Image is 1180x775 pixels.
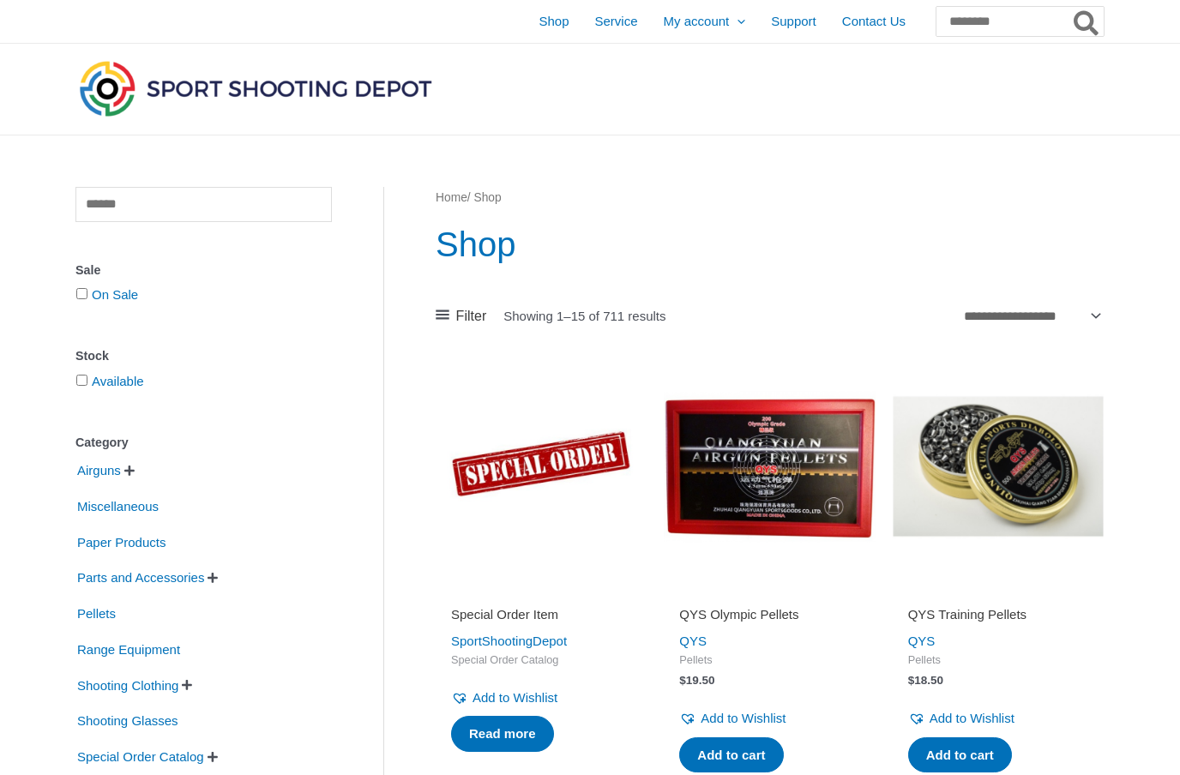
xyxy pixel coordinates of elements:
span: Add to Wishlist [473,690,557,705]
a: Special Order Item [451,606,631,629]
a: Paper Products [75,533,167,548]
img: Special Order Item [436,361,647,572]
bdi: 19.50 [679,674,714,687]
nav: Breadcrumb [436,187,1104,209]
span: Add to Wishlist [930,711,1014,725]
div: Category [75,430,332,455]
a: Range Equipment [75,641,182,656]
div: Sale [75,258,332,283]
span: Shooting Clothing [75,671,180,700]
span: Pellets [679,653,859,668]
bdi: 18.50 [908,674,943,687]
a: Parts and Accessories [75,569,206,584]
a: Home [436,191,467,204]
span: Shooting Glasses [75,706,180,736]
span: Airguns [75,456,123,485]
a: Shooting Clothing [75,676,180,691]
select: Shop order [957,303,1104,328]
button: Search [1070,7,1104,36]
h2: Special Order Item [451,606,631,623]
a: Read more about “Special Order Item” [451,716,554,752]
img: QYS Olympic Pellets [664,361,875,572]
input: Available [76,375,87,386]
img: QYS Training Pellets [893,361,1104,572]
span: $ [679,674,686,687]
span: Special Order Catalog [451,653,631,668]
a: QYS Olympic Pellets [679,606,859,629]
p: Showing 1–15 of 711 results [503,309,665,322]
a: Add to cart: “QYS Olympic Pellets” [679,737,783,773]
span: Parts and Accessories [75,563,206,592]
a: Shooting Glasses [75,712,180,727]
span:  [182,679,192,691]
a: Miscellaneous [75,498,160,513]
span: Miscellaneous [75,492,160,521]
a: QYS [679,634,707,648]
span: Paper Products [75,528,167,557]
input: On Sale [76,288,87,299]
span: Pellets [75,599,117,628]
h1: Shop [436,220,1104,268]
a: Add to cart: “QYS Training Pellets” [908,737,1012,773]
a: Special Order Catalog [75,748,206,763]
span:  [208,751,218,763]
a: Pellets [75,605,117,620]
span: Filter [456,303,487,329]
img: Sport Shooting Depot [75,57,436,120]
a: Available [92,374,144,388]
h2: QYS Training Pellets [908,606,1088,623]
span: Special Order Catalog [75,742,206,772]
a: Add to Wishlist [451,686,557,710]
div: Stock [75,344,332,369]
iframe: Customer reviews powered by Trustpilot [679,582,859,603]
span: Range Equipment [75,635,182,664]
a: Add to Wishlist [908,706,1014,730]
a: Filter [436,303,486,329]
a: Airguns [75,462,123,477]
span:  [208,572,218,584]
a: Add to Wishlist [679,706,786,730]
a: QYS [908,634,936,648]
a: SportShootingDepot [451,634,567,648]
iframe: Customer reviews powered by Trustpilot [908,582,1088,603]
span: $ [908,674,915,687]
a: QYS Training Pellets [908,606,1088,629]
iframe: Customer reviews powered by Trustpilot [451,582,631,603]
h2: QYS Olympic Pellets [679,606,859,623]
span: Pellets [908,653,1088,668]
span: Add to Wishlist [701,711,786,725]
span:  [124,465,135,477]
a: On Sale [92,287,138,302]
